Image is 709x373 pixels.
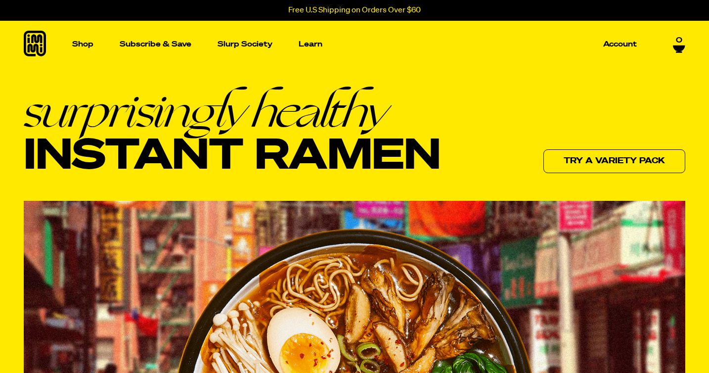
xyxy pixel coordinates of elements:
[214,37,276,52] a: Slurp Society
[299,41,322,48] p: Learn
[24,88,441,134] em: surprisingly healthy
[673,36,685,53] a: 0
[120,41,191,48] p: Subscribe & Save
[288,6,421,15] p: Free U.S Shipping on Orders Over $60
[599,37,641,52] a: Account
[218,41,272,48] p: Slurp Society
[295,21,326,68] a: Learn
[116,37,195,52] a: Subscribe & Save
[24,88,441,180] h1: Instant Ramen
[603,41,637,48] p: Account
[68,21,97,68] a: Shop
[676,36,682,45] span: 0
[543,149,685,173] a: Try a variety pack
[72,41,93,48] p: Shop
[68,21,641,68] nav: Main navigation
